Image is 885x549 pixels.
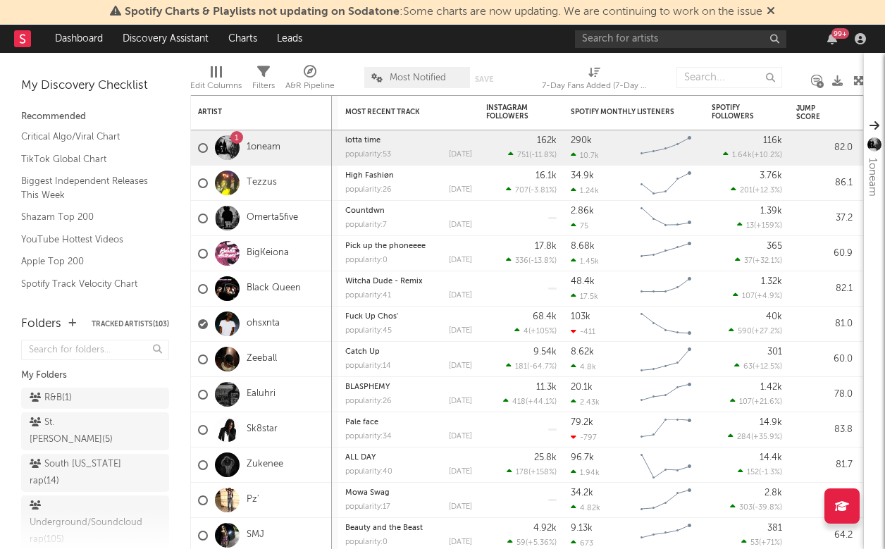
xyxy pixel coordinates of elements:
[345,221,387,229] div: popularity: 7
[571,277,595,286] div: 48.4k
[737,221,782,230] div: ( )
[571,383,593,392] div: 20.1k
[247,529,264,541] a: SMJ
[732,152,752,159] span: 1.64k
[345,172,472,180] div: High Fashiøn
[531,152,555,159] span: -11.8 %
[753,433,780,441] span: +35.9 %
[740,187,753,195] span: 201
[247,424,278,436] a: Sk8star
[796,386,853,403] div: 78.0
[516,469,528,476] span: 178
[345,454,376,462] a: ALL DAY
[534,453,557,462] div: 25.8k
[285,78,335,94] div: A&R Pipeline
[767,347,782,357] div: 301
[712,104,761,121] div: Spotify Followers
[528,398,555,406] span: +44.1 %
[765,488,782,498] div: 2.8k
[730,397,782,406] div: ( )
[533,312,557,321] div: 68.4k
[571,347,594,357] div: 8.62k
[345,348,472,356] div: Catch Up
[30,498,142,548] div: Underground/Soundcloud rap ( 105 )
[30,456,129,490] div: South [US_STATE] rap ( 14 )
[796,421,853,438] div: 83.8
[198,108,304,116] div: Artist
[449,186,472,194] div: [DATE]
[634,307,698,342] svg: Chart title
[536,171,557,180] div: 16.1k
[345,137,472,144] div: lotta time
[486,104,536,121] div: Instagram Followers
[796,351,853,368] div: 60.0
[571,171,594,180] div: 34.9k
[21,232,155,247] a: YouTube Hottest Videos
[676,67,782,88] input: Search...
[738,328,752,335] span: 590
[743,363,753,371] span: 63
[767,6,775,18] span: Dismiss
[754,398,780,406] span: +21.6 %
[507,538,557,547] div: ( )
[760,171,782,180] div: 3.76k
[345,524,423,532] a: Beauty and the Beast
[750,539,759,547] span: 53
[864,158,881,197] div: 1oneam
[571,206,594,216] div: 2.86k
[755,257,780,265] span: +32.1 %
[634,201,698,236] svg: Chart title
[345,524,472,532] div: Beauty and the Beast
[747,469,759,476] span: 152
[796,175,853,192] div: 86.1
[737,433,751,441] span: 284
[345,362,391,370] div: popularity: 14
[735,256,782,265] div: ( )
[760,418,782,427] div: 14.9k
[571,257,599,266] div: 1.45k
[571,433,597,442] div: -797
[449,538,472,546] div: [DATE]
[190,60,242,101] div: Edit Columns
[21,316,61,333] div: Folders
[247,247,289,259] a: BigKeiona
[755,504,780,512] span: -39.8 %
[796,210,853,227] div: 37.2
[531,187,555,195] span: -3.81 %
[449,151,472,159] div: [DATE]
[475,75,493,83] button: Save
[634,236,698,271] svg: Chart title
[528,539,555,547] span: +5.36 %
[571,186,599,195] div: 1.24k
[723,150,782,159] div: ( )
[449,292,472,300] div: [DATE]
[536,383,557,392] div: 11.3k
[345,383,390,391] a: BLASPHEMY
[345,137,380,144] a: lotta time
[30,414,129,448] div: St. [PERSON_NAME] ( 5 )
[247,318,280,330] a: ohsxnta
[531,469,555,476] span: +158 %
[21,412,169,450] a: St. [PERSON_NAME](5)
[21,388,169,409] a: R&B(1)
[345,186,392,194] div: popularity: 26
[733,291,782,300] div: ( )
[449,503,472,511] div: [DATE]
[537,136,557,145] div: 162k
[449,433,472,440] div: [DATE]
[746,222,754,230] span: 13
[761,539,780,547] span: +71 %
[571,136,592,145] div: 290k
[535,242,557,251] div: 17.8k
[21,340,169,360] input: Search for folders...
[529,363,555,371] span: -64.7 %
[634,448,698,483] svg: Chart title
[345,172,394,180] a: High Fashiøn
[345,278,472,285] div: Witcha Dude - Remix
[247,459,283,471] a: Zukenee
[21,276,155,292] a: Spotify Track Velocity Chart
[21,129,155,144] a: Critical Algo/Viral Chart
[756,222,780,230] span: +159 %
[739,504,753,512] span: 303
[515,363,527,371] span: 181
